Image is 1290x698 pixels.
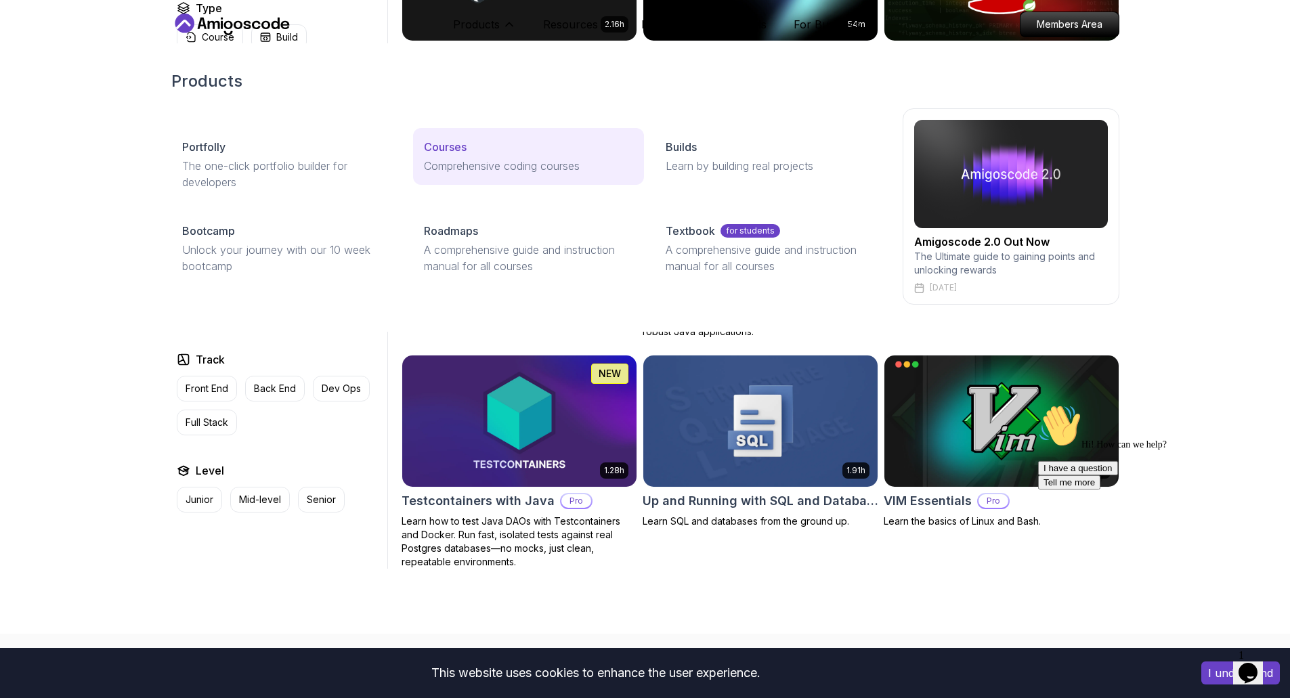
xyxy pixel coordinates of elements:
[186,416,228,429] p: Full Stack
[604,465,624,476] p: 1.28h
[914,250,1108,277] p: The Ultimate guide to gaining points and unlocking rewards
[914,234,1108,250] h2: Amigoscode 2.0 Out Now
[424,223,478,239] p: Roadmaps
[794,16,860,32] a: For Business
[413,212,644,285] a: RoadmapsA comprehensive guide and instruction manual for all courses
[245,376,305,401] button: Back End
[643,515,878,528] p: Learn SQL and databases from the ground up.
[5,62,85,77] button: I have a question
[402,355,637,487] img: Testcontainers with Java card
[655,212,886,285] a: Textbookfor studentsA comprehensive guide and instruction manual for all courses
[721,224,780,238] p: for students
[177,376,237,401] button: Front End
[666,223,715,239] p: Textbook
[1233,644,1276,684] iframe: chat widget
[196,462,224,479] h2: Level
[10,658,1181,688] div: This website uses cookies to enhance the user experience.
[704,16,767,32] a: Testimonials
[979,494,1008,508] p: Pro
[666,158,875,174] p: Learn by building real projects
[846,465,865,476] p: 1.91h
[1033,399,1276,637] iframe: chat widget
[182,158,391,190] p: The one-click portfolio builder for developers
[930,282,957,293] p: [DATE]
[884,492,972,510] h2: VIM Essentials
[424,242,633,274] p: A comprehensive guide and instruction manual for all courses
[453,16,500,32] p: Products
[884,515,1119,528] p: Learn the basics of Linux and Bash.
[307,493,336,506] p: Senior
[453,16,516,43] button: Products
[666,139,697,155] p: Builds
[424,139,467,155] p: Courses
[177,410,237,435] button: Full Stack
[884,355,1119,528] a: VIM Essentials card39mVIM EssentialsProLearn the basics of Linux and Bash.
[182,139,225,155] p: Portfolly
[543,16,598,32] p: Resources
[254,382,296,395] p: Back End
[171,212,402,285] a: BootcampUnlock your journey with our 10 week bootcamp
[171,70,1119,92] h2: Products
[643,492,878,510] h2: Up and Running with SQL and Databases
[5,5,249,91] div: 👋Hi! How can we help?I have a questionTell me more
[196,351,225,368] h2: Track
[1201,661,1280,684] button: Accept cookies
[186,493,213,506] p: Junior
[543,16,614,43] button: Resources
[322,382,361,395] p: Dev Ops
[177,487,222,512] button: Junior
[313,376,370,401] button: Dev Ops
[413,128,644,185] a: CoursesComprehensive coding courses
[424,158,633,174] p: Comprehensive coding courses
[402,492,555,510] h2: Testcontainers with Java
[402,355,637,569] a: Testcontainers with Java card1.28hNEWTestcontainers with JavaProLearn how to test Java DAOs with ...
[1020,12,1119,37] a: Members Area
[561,494,591,508] p: Pro
[182,242,391,274] p: Unlock your journey with our 10 week bootcamp
[641,16,676,32] a: Pricing
[186,382,228,395] p: Front End
[643,355,878,487] img: Up and Running with SQL and Databases card
[298,487,345,512] button: Senior
[643,355,878,528] a: Up and Running with SQL and Databases card1.91hUp and Running with SQL and DatabasesLearn SQL and...
[666,242,875,274] p: A comprehensive guide and instruction manual for all courses
[5,41,134,51] span: Hi! How can we help?
[230,487,290,512] button: Mid-level
[171,128,402,201] a: PortfollyThe one-click portfolio builder for developers
[599,367,621,380] p: NEW
[239,493,281,506] p: Mid-level
[182,223,235,239] p: Bootcamp
[655,128,886,185] a: BuildsLearn by building real projects
[914,120,1108,228] img: amigoscode 2.0
[402,515,637,569] p: Learn how to test Java DAOs with Testcontainers and Docker. Run fast, isolated tests against real...
[5,5,49,49] img: :wave:
[903,108,1119,305] a: amigoscode 2.0Amigoscode 2.0 Out NowThe Ultimate guide to gaining points and unlocking rewards[DATE]
[884,355,1119,487] img: VIM Essentials card
[5,77,68,91] button: Tell me more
